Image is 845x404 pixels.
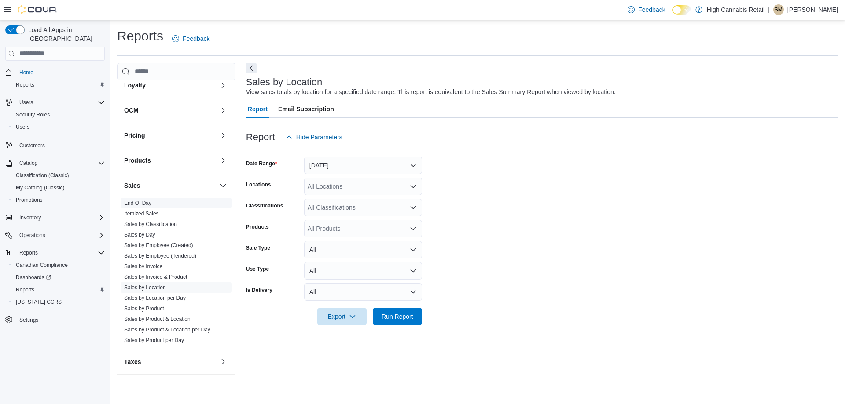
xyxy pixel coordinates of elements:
span: Settings [19,317,38,324]
span: Home [19,69,33,76]
a: Feedback [169,30,213,47]
span: Sales by Location [124,284,166,291]
span: Users [12,122,105,132]
label: Use Type [246,266,269,273]
button: Security Roles [9,109,108,121]
button: Reports [9,284,108,296]
span: Settings [16,314,105,325]
div: Sales [117,198,235,349]
span: My Catalog (Classic) [16,184,65,191]
button: Loyalty [218,80,228,91]
a: Security Roles [12,109,53,120]
button: OCM [218,105,228,116]
span: Dashboards [16,274,51,281]
span: Security Roles [12,109,105,120]
div: View sales totals by location for a specified date range. This report is equivalent to the Sales ... [246,87,616,97]
a: Feedback [624,1,669,18]
a: Sales by Day [124,232,155,238]
button: Open list of options [410,183,417,190]
a: Canadian Compliance [12,260,71,270]
span: Reports [12,284,105,295]
button: Classification (Classic) [9,169,108,182]
span: Canadian Compliance [16,262,68,269]
button: Customers [2,138,108,151]
span: End Of Day [124,200,151,207]
span: Sales by Invoice & Product [124,273,187,280]
span: Users [16,97,105,108]
a: Dashboards [9,271,108,284]
button: Taxes [124,357,216,366]
span: Security Roles [16,111,50,118]
button: Operations [16,230,49,240]
button: Users [16,97,37,108]
p: High Cannabis Retail [707,4,765,15]
span: Report [248,100,268,118]
input: Dark Mode [672,5,691,15]
span: Home [16,67,105,78]
h3: Loyalty [124,81,146,90]
p: | [768,4,770,15]
button: Open list of options [410,225,417,232]
span: Run Report [382,312,413,321]
span: Catalog [16,158,105,168]
span: Customers [16,139,105,150]
span: Canadian Compliance [12,260,105,270]
span: Export [323,308,361,325]
span: Sales by Classification [124,221,177,228]
label: Sale Type [246,244,270,251]
span: Reports [16,247,105,258]
h1: Reports [117,27,163,45]
a: Itemized Sales [124,211,159,217]
h3: Products [124,156,151,165]
a: End Of Day [124,200,151,206]
h3: Pricing [124,131,145,140]
a: Home [16,67,37,78]
span: Operations [16,230,105,240]
span: Sales by Product & Location per Day [124,326,210,333]
a: Sales by Invoice & Product [124,274,187,280]
button: Promotions [9,194,108,206]
span: Sales by Product [124,305,164,312]
a: Sales by Product & Location [124,316,191,322]
span: Load All Apps in [GEOGRAPHIC_DATA] [25,25,105,43]
button: Reports [16,247,41,258]
button: Products [124,156,216,165]
span: Operations [19,232,45,239]
button: All [304,241,422,258]
button: [DATE] [304,157,422,174]
nav: Complex example [5,62,105,349]
a: Sales by Invoice [124,263,162,269]
a: Sales by Employee (Created) [124,242,193,248]
p: [PERSON_NAME] [787,4,838,15]
label: Classifications [246,202,283,209]
button: Catalog [16,158,41,168]
button: Inventory [16,212,44,223]
button: Catalog [2,157,108,169]
span: Catalog [19,160,37,167]
button: Loyalty [124,81,216,90]
span: Sales by Day [124,231,155,238]
button: Next [246,63,257,73]
button: Settings [2,313,108,326]
img: Cova [18,5,57,14]
span: Email Subscription [278,100,334,118]
label: Is Delivery [246,287,272,294]
button: Export [317,308,367,325]
span: Feedback [638,5,665,14]
button: Reports [9,79,108,91]
a: Sales by Product per Day [124,337,184,343]
span: Sales by Location per Day [124,295,186,302]
span: Customers [19,142,45,149]
button: Users [9,121,108,133]
a: Sales by Location per Day [124,295,186,301]
a: Sales by Location [124,284,166,291]
button: All [304,283,422,301]
a: Classification (Classic) [12,170,73,181]
button: [US_STATE] CCRS [9,296,108,308]
span: [US_STATE] CCRS [16,298,62,306]
a: [US_STATE] CCRS [12,297,65,307]
a: Reports [12,284,38,295]
h3: Taxes [124,357,141,366]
